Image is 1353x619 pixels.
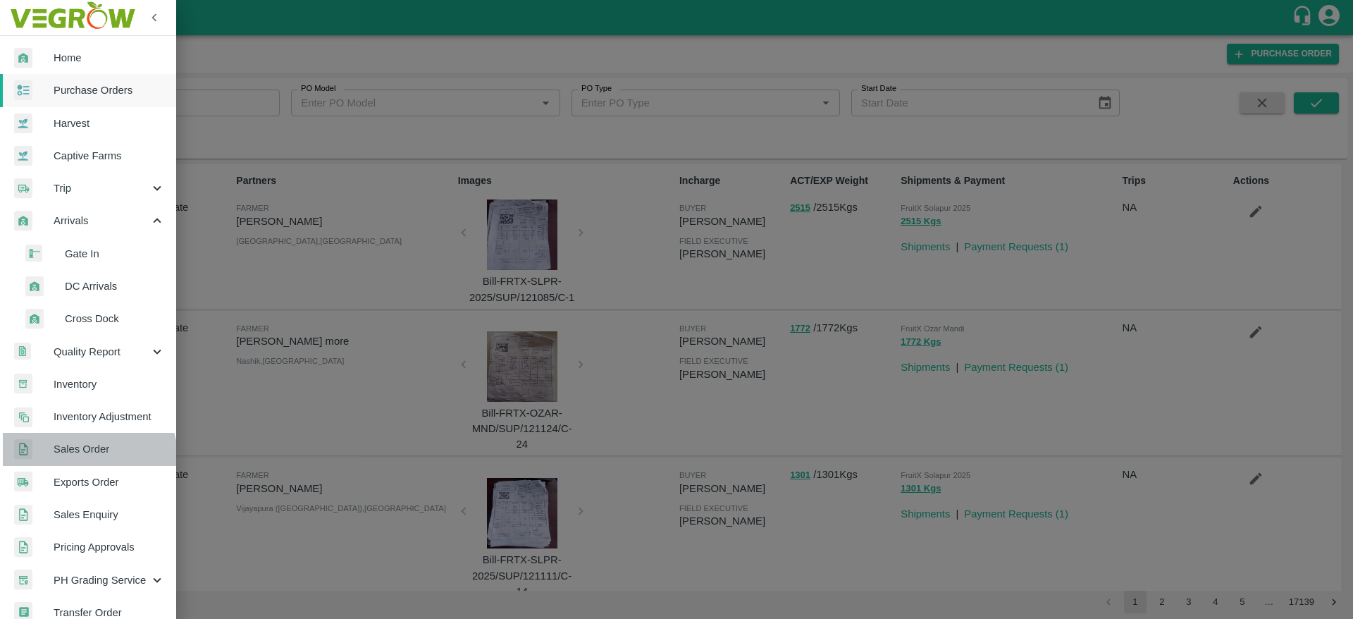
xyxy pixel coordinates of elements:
[54,116,165,131] span: Harvest
[11,302,176,335] a: whArrivalCross Dock
[14,48,32,68] img: whArrival
[65,246,165,262] span: Gate In
[54,409,165,424] span: Inventory Adjustment
[14,505,32,525] img: sales
[54,50,165,66] span: Home
[14,343,31,360] img: qualityReport
[54,441,165,457] span: Sales Order
[54,507,165,522] span: Sales Enquiry
[25,245,42,262] img: gatein
[14,113,32,134] img: harvest
[14,178,32,199] img: delivery
[14,472,32,492] img: shipments
[14,145,32,166] img: harvest
[54,572,149,588] span: PH Grading Service
[54,82,165,98] span: Purchase Orders
[25,276,44,297] img: whArrival
[65,278,165,294] span: DC Arrivals
[11,238,176,270] a: gateinGate In
[54,148,165,164] span: Captive Farms
[11,270,176,302] a: whArrivalDC Arrivals
[54,213,149,228] span: Arrivals
[14,570,32,590] img: whTracker
[54,180,149,196] span: Trip
[65,311,165,326] span: Cross Dock
[14,80,32,101] img: reciept
[14,374,32,394] img: whInventory
[14,439,32,460] img: sales
[54,539,165,555] span: Pricing Approvals
[14,407,32,427] img: inventory
[54,344,149,360] span: Quality Report
[14,211,32,231] img: whArrival
[54,474,165,490] span: Exports Order
[14,537,32,558] img: sales
[54,376,165,392] span: Inventory
[25,309,44,329] img: whArrival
